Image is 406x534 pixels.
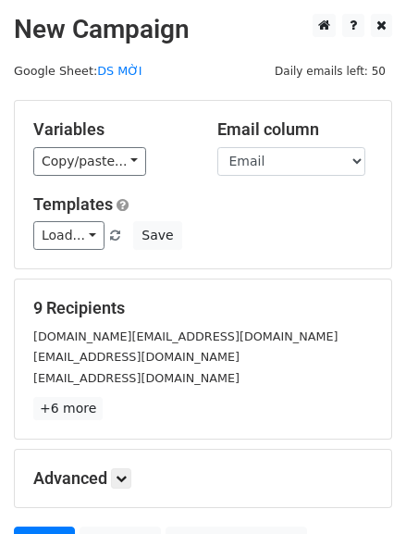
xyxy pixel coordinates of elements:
button: Save [133,221,181,250]
a: Daily emails left: 50 [268,64,392,78]
small: [DOMAIN_NAME][EMAIL_ADDRESS][DOMAIN_NAME] [33,329,338,343]
small: Google Sheet: [14,64,142,78]
iframe: Chat Widget [314,445,406,534]
a: Copy/paste... [33,147,146,176]
small: [EMAIL_ADDRESS][DOMAIN_NAME] [33,350,240,364]
h5: 9 Recipients [33,298,373,318]
h5: Variables [33,119,190,140]
h5: Email column [217,119,374,140]
h5: Advanced [33,468,373,489]
span: Daily emails left: 50 [268,61,392,81]
a: DS MỜI [97,64,141,78]
a: Templates [33,194,113,214]
a: +6 more [33,397,103,420]
h2: New Campaign [14,14,392,45]
a: Load... [33,221,105,250]
small: [EMAIL_ADDRESS][DOMAIN_NAME] [33,371,240,385]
